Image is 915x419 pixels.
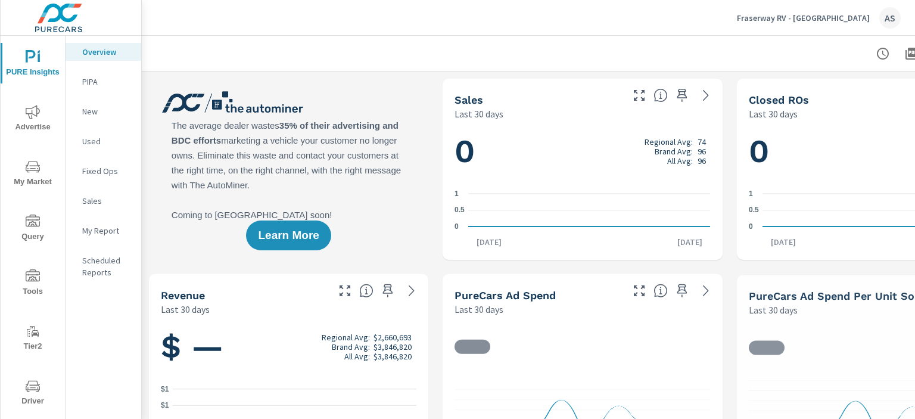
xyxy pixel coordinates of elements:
[66,73,141,91] div: PIPA
[258,230,319,241] span: Learn More
[655,147,693,156] p: Brand Avg:
[66,162,141,180] div: Fixed Ops
[645,137,693,147] p: Regional Avg:
[4,105,61,134] span: Advertise
[879,7,901,29] div: AS
[673,86,692,105] span: Save this to your personalized report
[332,342,370,351] p: Brand Avg:
[749,107,798,121] p: Last 30 days
[455,131,710,172] h1: 0
[4,160,61,189] span: My Market
[455,190,459,198] text: 1
[82,105,132,117] p: New
[66,103,141,120] div: New
[673,281,692,300] span: Save this to your personalized report
[749,303,798,317] p: Last 30 days
[4,215,61,244] span: Query
[82,254,132,278] p: Scheduled Reports
[161,302,210,316] p: Last 30 days
[468,236,510,248] p: [DATE]
[4,324,61,353] span: Tier2
[698,147,706,156] p: 96
[749,206,759,215] text: 0.5
[667,156,693,166] p: All Avg:
[82,225,132,237] p: My Report
[4,379,61,408] span: Driver
[455,94,483,106] h5: Sales
[66,132,141,150] div: Used
[455,302,503,316] p: Last 30 days
[653,284,668,298] span: Total cost of media for all PureCars channels for the selected dealership group over the selected...
[374,351,412,361] p: $3,846,820
[653,88,668,103] span: Number of vehicles sold by the dealership over the selected date range. [Source: This data is sou...
[762,236,804,248] p: [DATE]
[378,281,397,300] span: Save this to your personalized report
[749,94,809,106] h5: Closed ROs
[82,165,132,177] p: Fixed Ops
[455,206,465,215] text: 0.5
[630,281,649,300] button: Make Fullscreen
[246,221,331,250] button: Learn More
[66,222,141,240] div: My Report
[161,385,169,393] text: $1
[455,222,459,231] text: 0
[737,13,870,23] p: Fraserway RV - [GEOGRAPHIC_DATA]
[66,43,141,61] div: Overview
[669,236,711,248] p: [DATE]
[749,222,753,231] text: 0
[374,332,412,342] p: $2,660,693
[82,76,132,88] p: PIPA
[161,289,205,302] h5: Revenue
[322,332,370,342] p: Regional Avg:
[696,281,715,300] a: See more details in report
[630,86,649,105] button: Make Fullscreen
[344,351,370,361] p: All Avg:
[161,326,416,367] h1: $ —
[359,284,374,298] span: Total sales revenue over the selected date range. [Source: This data is sourced from the dealer’s...
[82,135,132,147] p: Used
[4,50,61,79] span: PURE Insights
[66,252,141,281] div: Scheduled Reports
[82,46,132,58] p: Overview
[335,281,354,300] button: Make Fullscreen
[374,342,412,351] p: $3,846,820
[66,192,141,210] div: Sales
[749,190,753,198] text: 1
[455,289,556,302] h5: PureCars Ad Spend
[698,156,706,166] p: 96
[82,195,132,207] p: Sales
[4,269,61,299] span: Tools
[455,107,503,121] p: Last 30 days
[402,281,421,300] a: See more details in report
[698,137,706,147] p: 74
[161,401,169,409] text: $1
[696,86,715,105] a: See more details in report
